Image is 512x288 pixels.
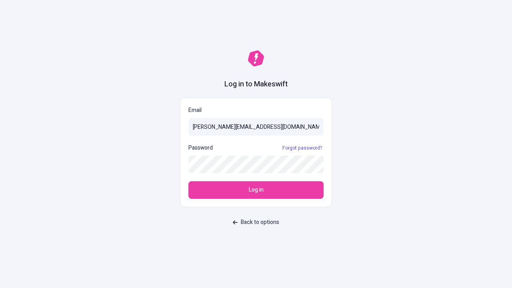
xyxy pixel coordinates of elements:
[241,218,279,227] span: Back to options
[281,145,324,151] a: Forgot password?
[188,181,324,199] button: Log in
[228,215,284,230] button: Back to options
[188,118,324,136] input: Email
[224,79,288,90] h1: Log in to Makeswift
[188,106,324,115] p: Email
[249,186,264,194] span: Log in
[188,144,213,152] p: Password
